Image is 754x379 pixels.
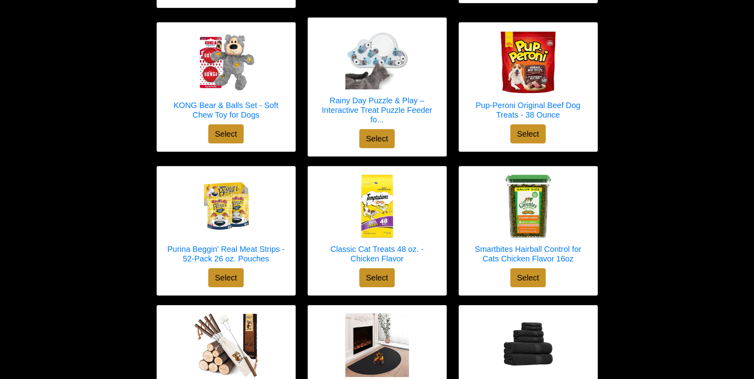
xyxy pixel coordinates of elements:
a: KONG Bear & Balls Set - Soft Chew Toy for Dogs KONG Bear & Balls Set - Soft Chew Toy for Dogs [165,31,287,124]
img: Marshmallow Roasting Sticks - Telescoping Smores Stick - 5-Pack [194,313,258,377]
img: Classic Cat Treats 48 oz. - Chicken Flavor [345,174,409,238]
button: Select [359,268,395,287]
img: Pup-Peroni Original Beef Dog Treats - 38 Ounce [496,31,560,94]
h5: Purina Beggin' Real Meat Strips - 52-Pack 26 oz. Pouches [165,244,287,263]
img: Fireproof Hearth Rug - Black, 42 x 24 inch [345,313,409,377]
button: Select [208,124,244,143]
h5: Rainy Day Puzzle & Play – Interactive Treat Puzzle Feeder fo... [316,96,438,124]
button: Select [510,268,546,287]
img: Amazon Basics 6 Piece Oversized Fade resistant Towel set, 100% Cotton towels for bathroom, soft a... [496,313,560,377]
img: KONG Bear & Balls Set - Soft Chew Toy for Dogs [194,31,258,94]
a: Smartbites Hairball Control for Cats Chicken Flavor 16oz Smartbites Hairball Control for Cats Chi... [467,174,589,268]
button: Select [208,268,244,287]
h5: Smartbites Hairball Control for Cats Chicken Flavor 16oz [467,244,589,263]
h5: Classic Cat Treats 48 oz. - Chicken Flavor [316,244,438,263]
a: Purina Beggin' Real Meat Strips - 52-Pack 26 oz. Pouches Purina Beggin' Real Meat Strips - 52-Pac... [165,174,287,268]
a: Rainy Day Puzzle & Play – Interactive Treat Puzzle Feeder for Cats, 15.4 Inches, Gray Rainy Day P... [316,26,438,129]
h5: KONG Bear & Balls Set - Soft Chew Toy for Dogs [165,101,287,120]
button: Select [510,124,546,143]
a: Classic Cat Treats 48 oz. - Chicken Flavor Classic Cat Treats 48 oz. - Chicken Flavor [316,174,438,268]
img: Smartbites Hairball Control for Cats Chicken Flavor 16oz [496,174,560,238]
img: Purina Beggin' Real Meat Strips - 52-Pack 26 oz. Pouches [194,174,258,238]
h5: Pup-Peroni Original Beef Dog Treats - 38 Ounce [467,101,589,120]
button: Select [359,129,395,148]
img: Rainy Day Puzzle & Play – Interactive Treat Puzzle Feeder for Cats, 15.4 Inches, Gray [345,26,409,89]
a: Pup-Peroni Original Beef Dog Treats - 38 Ounce Pup-Peroni Original Beef Dog Treats - 38 Ounce [467,31,589,124]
